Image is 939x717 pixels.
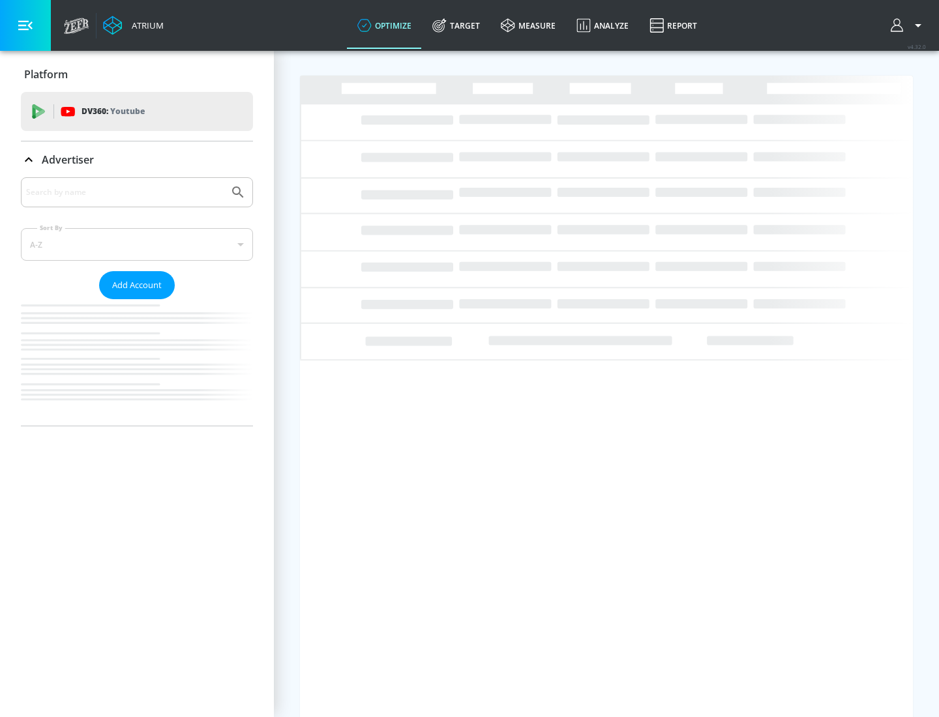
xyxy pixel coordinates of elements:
[99,271,175,299] button: Add Account
[103,16,164,35] a: Atrium
[21,228,253,261] div: A-Z
[908,43,926,50] span: v 4.32.0
[42,153,94,167] p: Advertiser
[21,56,253,93] div: Platform
[37,224,65,232] label: Sort By
[639,2,708,49] a: Report
[82,104,145,119] p: DV360:
[21,177,253,426] div: Advertiser
[24,67,68,81] p: Platform
[21,92,253,131] div: DV360: Youtube
[490,2,566,49] a: measure
[26,184,224,201] input: Search by name
[347,2,422,49] a: optimize
[112,278,162,293] span: Add Account
[110,104,145,118] p: Youtube
[21,299,253,426] nav: list of Advertiser
[21,141,253,178] div: Advertiser
[422,2,490,49] a: Target
[566,2,639,49] a: Analyze
[127,20,164,31] div: Atrium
